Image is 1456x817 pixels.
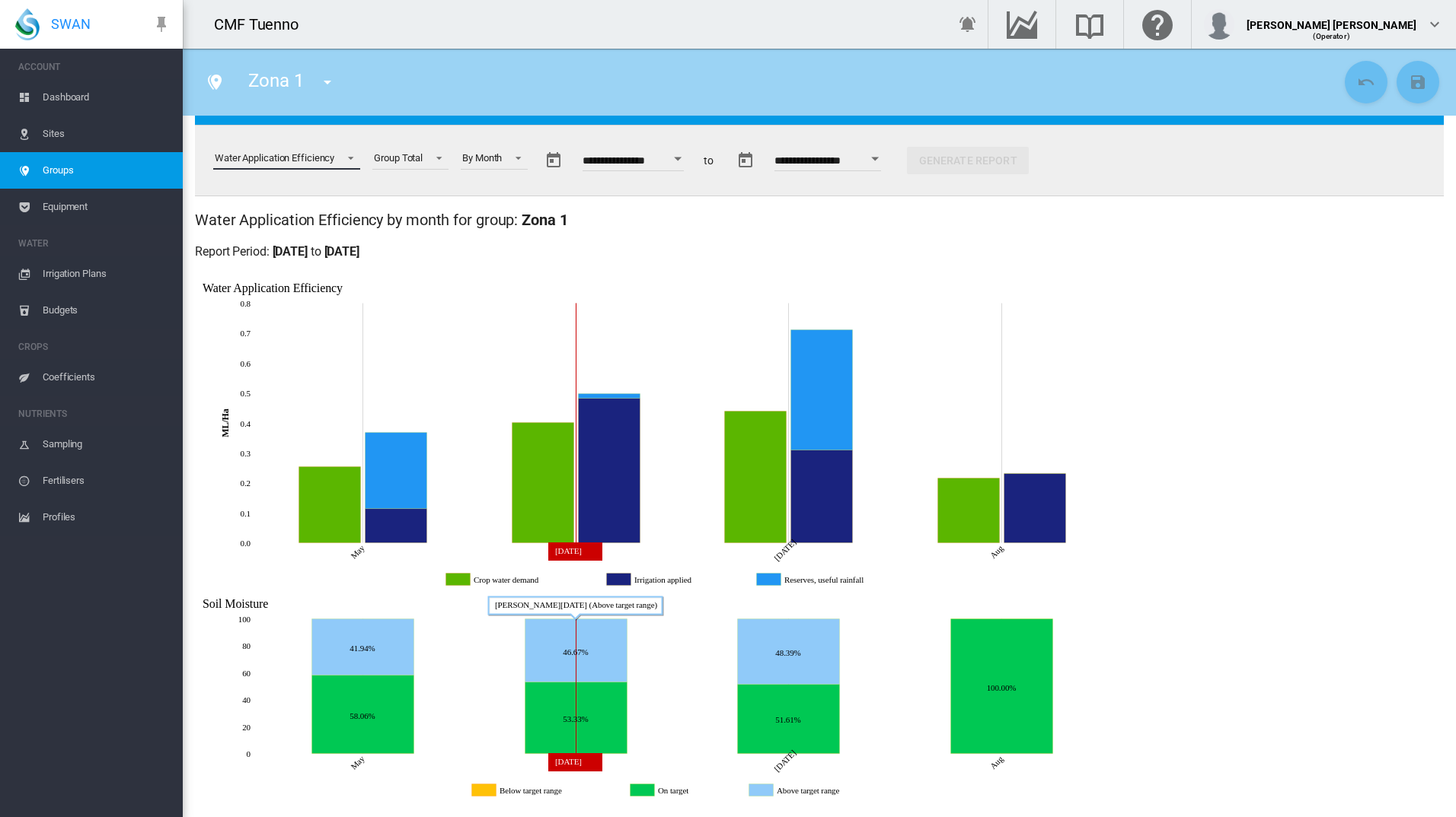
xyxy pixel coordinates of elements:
[312,675,414,753] g: On target May, 2025 18
[43,499,171,536] span: Profiles
[195,211,383,229] span: Water Application Efficiency
[220,408,231,437] tspan: ML/Ha
[43,116,171,152] span: Sites
[749,784,900,797] g: Above target range
[213,147,360,170] md-select: Select a report: Water Application Efficiency
[861,145,889,173] button: Open calendar
[525,682,627,753] g: On target Jun, 2025 16
[522,211,567,229] span: Zona 1
[1139,15,1176,33] md-icon: Click here for help
[525,618,627,682] g: Above target range Jun, 2025 14
[200,67,230,97] button: Click to go to list of groups
[43,292,171,329] span: Budgets
[324,244,359,259] span: [DATE]
[241,478,251,488] tspan: 0.2
[241,419,251,428] tspan: 0.4
[951,618,1053,753] g: On target Aug, 2025 13
[374,152,423,164] div: Group Total
[512,422,574,542] g: Crop water demand Jun, 2025 0.4004852847106888
[1397,61,1439,103] button: Save Changes
[1426,15,1444,33] md-icon: icon-chevron-down
[953,9,983,40] button: icon-bell-ring
[959,15,977,33] md-icon: icon-bell-ring
[583,155,684,170] input: Enter Date
[241,389,251,398] tspan: 0.5
[241,329,251,338] tspan: 0.7
[738,684,840,753] g: On target Jul, 2025 16
[774,155,881,170] input: Enter Date
[247,749,251,758] tspan: 0
[242,723,251,732] tspan: 20
[241,299,251,308] tspan: 0.8
[43,79,171,116] span: Dashboard
[772,537,797,562] tspan: [DATE]
[387,211,449,229] span: by month
[318,73,337,91] md-icon: icon-menu-down
[18,335,171,359] span: CROPS
[242,669,251,678] tspan: 60
[214,14,312,35] div: CMF Tuenno
[312,67,343,97] button: icon-menu-down
[1004,15,1040,33] md-icon: Go to the Data Hub
[538,145,569,176] button: md-calendar
[453,211,518,229] span: for group:
[1409,73,1427,91] md-icon: icon-content-save
[564,754,580,769] tspan: Jun
[938,478,1000,542] g: Crop water demand Aug, 2025 0.21690093295605262
[1204,9,1234,40] img: profile.jpg
[1345,61,1387,103] button: Cancel Changes
[242,641,251,650] tspan: 80
[241,539,251,548] tspan: 0.0
[738,618,840,684] g: Above target range Jul, 2025 15
[241,359,251,368] tspan: 0.6
[43,152,171,189] span: Groups
[51,14,91,33] span: SWAN
[725,411,787,542] g: Crop water demand Jul, 2025 0.4392170771197484
[206,73,224,91] md-icon: icon-map-marker-multiple
[215,152,334,164] div: Water Application Efficiency
[43,426,171,463] span: Sampling
[791,450,853,542] g: Irrigation applied Jul, 2025 0.3102598243453275
[607,573,748,587] g: Irrigation applied
[43,359,171,396] span: Coefficients
[273,244,308,259] span: [DATE]
[18,55,171,79] span: ACCOUNT
[579,393,640,398] g: Reserves, useful rainfall Jun, 2025 0.01592987864932531
[772,748,797,773] tspan: [DATE]
[366,432,427,508] g: Reserves, useful rainfall May, 2025 0.25335563723250076
[665,145,692,173] button: Open calendar
[1004,473,1066,542] g: Irrigation applied Aug, 2025 0.23229515345714866
[43,463,171,499] span: Fertilisers
[349,754,366,771] tspan: May
[791,329,853,450] g: Reserves, useful rainfall Jul, 2025 0.4004345447633229
[704,154,714,169] span: to
[311,244,321,259] span: to
[757,573,925,587] g: Reserves, useful rainfall
[18,402,171,426] span: NUTRIENTS
[238,615,251,624] tspan: 100
[988,754,1005,771] tspan: Aug
[349,543,366,561] tspan: May
[1313,32,1349,40] span: (Operator)
[299,466,361,542] g: Crop water demand May, 2025 0.2535842836143546
[1357,73,1375,91] md-icon: icon-undo
[730,145,761,176] button: md-calendar
[631,784,740,797] g: On target
[472,784,621,797] g: Below target range
[988,543,1005,560] tspan: Aug
[462,152,502,164] div: By Month
[18,231,171,256] span: WATER
[1071,15,1108,33] md-icon: Search the knowledge base
[195,244,270,259] span: Report Period:
[564,543,580,558] tspan: Jun
[43,256,171,292] span: Irrigation Plans
[366,508,427,542] g: Irrigation applied May, 2025 0.11462527814134382
[242,695,251,704] tspan: 40
[241,509,251,518] tspan: 0.1
[1247,11,1416,27] div: [PERSON_NAME] [PERSON_NAME]
[152,15,171,33] md-icon: icon-pin
[579,398,640,542] g: Irrigation applied Jun, 2025 0.48274876934623595
[15,8,40,40] img: SWAN-Landscape-Logo-Colour-drop.png
[43,189,171,225] span: Equipment
[248,70,303,91] span: Zona 1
